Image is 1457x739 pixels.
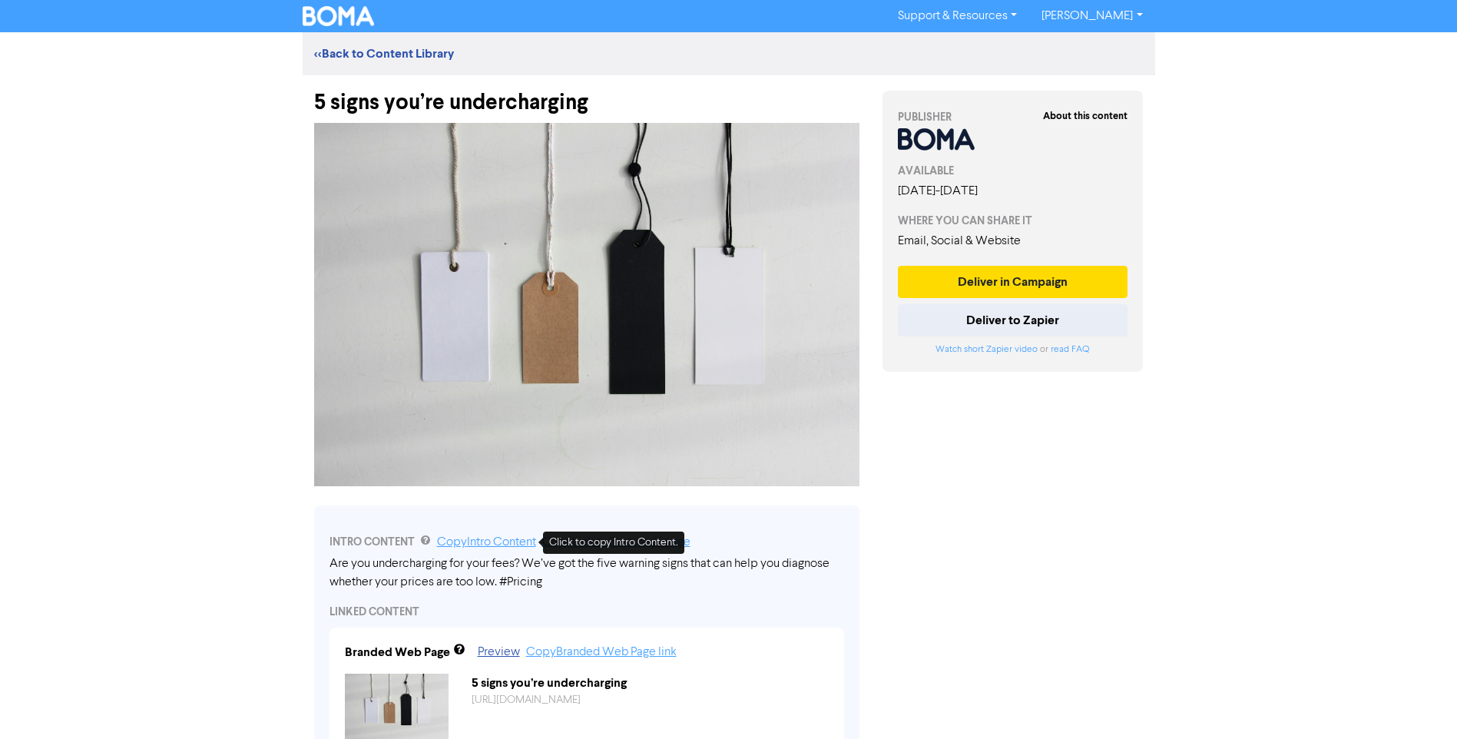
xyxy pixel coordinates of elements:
a: [PERSON_NAME] [1029,4,1154,28]
div: 5 signs you’re undercharging [314,75,859,115]
div: LINKED CONTENT [329,604,844,620]
div: Click to copy Intro Content. [543,532,684,554]
a: <<Back to Content Library [314,46,454,61]
div: 5 signs you’re undercharging [460,674,840,692]
div: [DATE] - [DATE] [898,182,1128,200]
a: Preview [478,646,520,658]
img: BOMA Logo [303,6,375,26]
div: Are you undercharging for your fees? We’ve got the five warning signs that can help you diagnose ... [329,555,844,592]
div: WHERE YOU CAN SHARE IT [898,213,1128,229]
button: Deliver to Zapier [898,304,1128,336]
a: Copy Branded Web Page link [526,646,677,658]
strong: About this content [1043,110,1128,122]
div: Email, Social & Website [898,232,1128,250]
a: Copy Intro Content [437,536,536,548]
a: Support & Resources [886,4,1029,28]
a: read FAQ [1051,345,1089,354]
div: AVAILABLE [898,163,1128,179]
div: or [898,343,1128,356]
a: [URL][DOMAIN_NAME] [472,694,581,705]
div: INTRO CONTENT [329,533,844,552]
div: Branded Web Page [345,643,450,661]
div: PUBLISHER [898,109,1128,125]
button: Deliver in Campaign [898,266,1128,298]
a: Watch short Zapier video [935,345,1038,354]
div: https://public2.bomamarketing.com/cp/liH3u0fbhiSZpuZUvZ4Da?sa=pkwVUgFw [460,692,840,708]
iframe: Chat Widget [1264,573,1457,739]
